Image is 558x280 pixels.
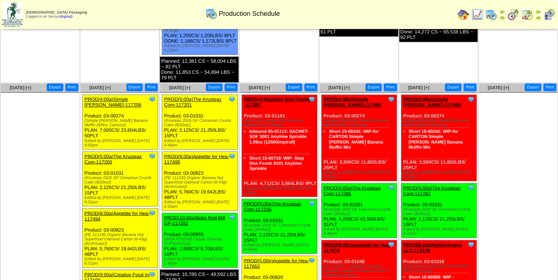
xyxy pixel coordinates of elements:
[403,97,461,108] a: PROD(4:00a)Simple [PERSON_NAME]-117669
[162,213,237,268] div: Product: 03-00993 PLAN: 2,900CS / 8,700LBS / 10PLT
[323,97,381,108] a: PROD(4:00a)Simple [PERSON_NAME]-117668
[242,95,317,197] div: Product: 03-01101 PLAN: 4,712CS / 3,864LBS / 9PLT
[225,83,237,91] button: Print
[286,83,302,91] button: Export
[162,152,237,211] div: Product: 03-00823 PLAN: 5,760CS / 19,642LBS / 48PLT
[162,95,237,149] div: Product: 03-01031 PLAN: 2,125CS / 21,250LBS / 15PLT
[535,15,541,21] img: arrowright.gif
[26,11,87,15] span: [DEMOGRAPHIC_DATA] Packaging
[244,223,317,232] div: (Krusteaz 2025 GF Cinnamon Crumb Cake (8/20oz))
[488,85,509,90] a: [DATE] [+]
[384,83,397,91] button: Print
[164,257,237,265] div: Edited by [PERSON_NAME] [DATE] 1:40pm
[401,183,476,238] div: Product: 03-01031 PLAN: 2,125CS / 21,250LBS / 15PLT
[525,83,541,91] button: Export
[387,241,395,248] img: Tooltip
[244,119,317,127] div: (Step One Foods 5001 Anytime Sprinkle (12-1.09oz))
[445,83,461,91] button: Export
[85,257,158,265] div: Edited by [PERSON_NAME] [DATE] 6:21pm
[85,210,150,221] a: PROD(8:00a)Appetite for Hea-117494
[403,264,476,273] div: (RollinGreens Ground Taco M'EAT SUP (12-4.5oz))
[328,85,350,90] a: [DATE] [+]
[365,83,382,91] button: Export
[403,227,476,236] div: Edited by [PERSON_NAME] [DATE] 6:47pm
[149,270,156,278] img: Tooltip
[164,215,225,226] a: PROD(10:00a)Bobs Red Mill GF-117282
[403,170,476,179] div: Edited by [PERSON_NAME] [DATE] 6:24pm
[401,95,476,181] div: Product: 03-00274 PLAN: 3,500CS / 11,802LBS / 25PLT
[457,9,469,21] img: home.gif
[403,242,462,253] a: PROD(6:00a)RollinGreens LLC-117478
[308,95,315,103] img: Tooltip
[249,155,304,171] a: Short 15-00719: WIP- Step One Foods 8101 Anytime Sprinkle
[403,119,476,127] div: (Simple [PERSON_NAME] Banana Muffin (6/9oz Cartons))
[85,153,142,164] a: PROD(5:00a)The Krusteaz Com-117200
[467,241,475,248] img: Tooltip
[323,170,397,179] div: Edited by [PERSON_NAME] [DATE] 6:24pm
[169,85,190,90] a: [DATE] [+]
[82,152,158,206] div: Product: 03-01031 PLAN: 2,125CS / 21,250LBS / 15PLT
[85,195,158,204] div: Edited by [PERSON_NAME] [DATE] 6:01pm
[467,95,475,103] img: Tooltip
[499,9,505,15] img: arrowleft.gif
[323,242,391,253] a: PROD(8:00a)Appetite for Hea-117474
[164,153,229,164] a: PROD(8:00a)Appetite for Hea-117495
[10,85,31,90] a: [DATE] [+]
[85,97,142,108] a: PROD(4:00a)Simple [PERSON_NAME]-117206
[26,11,87,19] span: Logged in as Jarroyo
[244,243,317,251] div: Edited by [PERSON_NAME] [DATE] 6:44pm
[387,95,395,103] img: Tooltip
[521,9,533,21] img: calendarinout.gif
[65,83,78,91] button: Print
[485,9,497,21] img: calendarprod.gif
[499,15,505,21] img: arrowright.gif
[408,85,429,90] a: [DATE] [+]
[82,208,158,268] div: Product: 03-00823 PLAN: 5,760CS / 19,642LBS / 48PLT
[244,186,317,194] div: Edited by [PERSON_NAME] [DATE] 6:44pm
[323,185,381,196] a: PROD(5:00a)The Krusteaz Com-117286
[248,85,270,90] a: [DATE] [+]
[60,15,72,19] a: (logout)
[164,237,237,246] div: (BRM P101558 Classic Granola SUPs(4/12oz))
[323,207,397,216] div: (Krusteaz 2025 GF Cinnamon Crumb Cake (8/20oz))
[164,200,237,208] div: Edited by [PERSON_NAME] [DATE] 6:55pm
[321,95,397,181] div: Product: 03-00274 PLAN: 3,500CS / 11,802LBS / 25PLT
[228,152,236,160] img: Tooltip
[304,83,317,91] button: Print
[85,175,158,184] div: (Krusteaz 2025 GF Cinnamon Crumb Cake (8/20oz))
[82,95,158,149] div: Product: 03-00274 PLAN: 7,000CS / 23,604LBS / 50PLT
[149,152,156,160] img: Tooltip
[47,83,63,91] button: Export
[206,83,222,91] button: Export
[145,83,158,91] button: Print
[464,83,476,91] button: Print
[85,119,158,127] div: (Simple [PERSON_NAME] Banana Muffin (6/9oz Cartons))
[543,9,555,21] img: calendarcustomer.gif
[244,258,309,269] a: PROD(5:00p)Appetite for Hea-117663
[387,184,395,191] img: Tooltip
[228,95,236,103] img: Tooltip
[164,119,237,127] div: (Krusteaz 2025 GF Cinnamon Crumb Cake (8/20oz))
[467,184,475,191] img: Tooltip
[164,175,237,189] div: (PE 111335 Organic Banana Nut Superfood Oatmeal Carton (6-43g)(6crtn/case))
[205,8,217,19] img: calendarprod.gif
[323,119,397,127] div: (Simple [PERSON_NAME] Banana Muffin (6/9oz Cartons))
[160,57,239,82] div: Planned: 12,381 CS ~ 58,004 LBS ~ 82 PLT Done: 11,853 CS ~ 54,894 LBS ~ 79 PLT
[244,201,301,212] a: PROD(5:00a)The Krusteaz Com-117235
[228,214,236,221] img: Tooltip
[219,10,280,18] span: Production Schedule
[149,209,156,217] img: Tooltip
[164,138,237,147] div: Edited by [PERSON_NAME] [DATE] 6:49pm
[507,9,519,21] img: calendarblend.gif
[89,85,111,90] a: [DATE] [+]
[308,257,315,264] img: Tooltip
[164,97,221,108] a: PROD(5:00a)The Krusteaz Com-117201
[242,199,317,254] div: Product: 03-01031 PLAN: 2,125CS / 21,250LBS / 15PLT
[149,95,156,103] img: Tooltip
